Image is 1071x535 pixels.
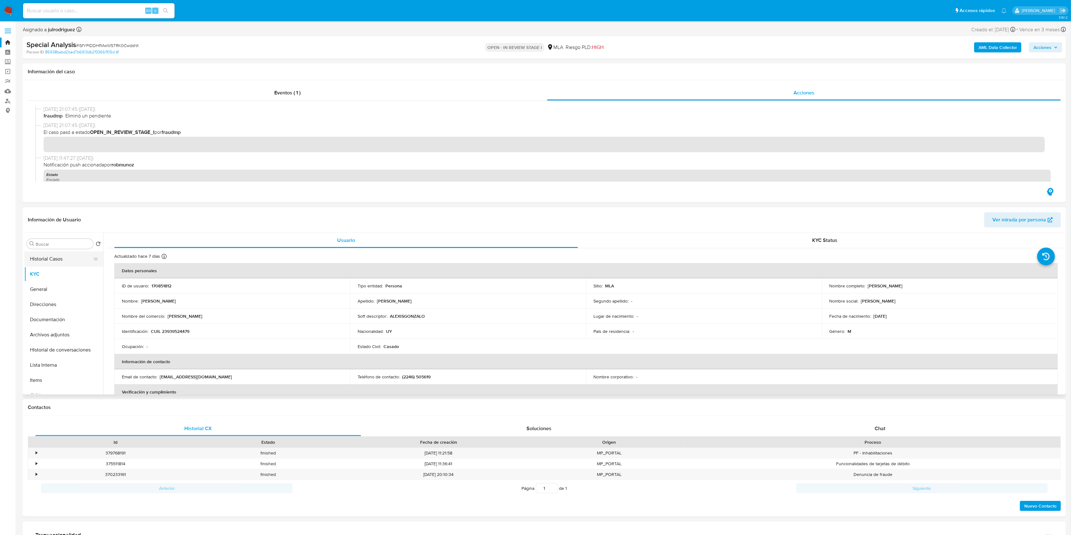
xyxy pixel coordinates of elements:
button: KYC [24,267,103,282]
p: Nombre completo : [830,283,866,289]
p: Nombre social : [830,298,859,304]
div: Origen [537,439,681,445]
p: OPEN - IN REVIEW STAGE I [485,43,544,52]
div: finished [192,469,344,480]
p: [DATE] [874,313,887,319]
p: Fecha de nacimiento : [830,313,871,319]
p: - [636,374,637,380]
p: Nacionalidad : [358,328,384,334]
a: 85938babd2bad7b6913db2f33661f05d [45,49,119,55]
b: Person ID [27,49,44,55]
p: [PERSON_NAME] [868,283,903,289]
button: search-icon [159,6,172,15]
div: Estado [196,439,340,445]
span: Página de [522,483,567,493]
p: Tipo entidad : [358,283,383,289]
p: Email de contacto : [122,374,157,380]
div: • [36,461,37,467]
p: 170851812 [152,283,171,289]
span: - [1017,25,1018,34]
button: Acciones [1029,42,1062,52]
h1: Información de Usuario [28,217,81,223]
p: Nombre corporativo : [593,374,634,380]
p: MLA [605,283,614,289]
p: Identificación : [122,328,148,334]
p: - [631,298,632,304]
p: Apellido : [358,298,374,304]
button: Lista Interna [24,358,103,373]
button: Nuevo Contacto [1020,501,1061,511]
button: Direcciones [24,297,103,312]
span: Historial CX [185,425,212,432]
th: Verificación y cumplimiento [114,384,1058,400]
p: Persona [385,283,402,289]
button: AML Data Collector [974,42,1021,52]
p: [PERSON_NAME] [377,298,412,304]
p: M [848,328,852,334]
p: Ocupación : [122,344,144,349]
b: AML Data Collector [979,42,1017,52]
p: País de residencia : [593,328,630,334]
p: - [633,328,634,334]
p: Segundo apellido : [593,298,628,304]
span: Asignado a [23,26,75,33]
p: [EMAIL_ADDRESS][DOMAIN_NAME] [160,374,232,380]
button: Siguiente [796,483,1048,493]
b: Special Analysis [27,39,76,50]
div: 375511814 [39,459,192,469]
b: julrodriguez [47,26,75,33]
h1: Contactos [28,404,1061,411]
span: Eventos ( 1 ) [274,89,300,96]
span: Vence en 3 meses [1020,26,1060,33]
button: Historial de conversaciones [24,342,103,358]
span: 1 [566,485,567,491]
div: MP_PORTAL [533,469,685,480]
div: 370233161 [39,469,192,480]
p: ALEXISGONZALO [390,313,425,319]
button: CVU [24,388,103,403]
span: Nuevo Contacto [1024,502,1056,510]
button: Ver mirada por persona [984,212,1061,227]
div: [DATE] 11:21:58 [344,448,533,458]
span: Accesos rápidos [960,7,995,14]
div: finished [192,459,344,469]
p: (2246) 505619 [402,374,431,380]
p: [PERSON_NAME] [861,298,896,304]
p: Teléfono de contacto : [358,374,400,380]
div: [DATE] 11:36:41 [344,459,533,469]
p: Nombre del comercio : [122,313,165,319]
span: Chat [875,425,885,432]
button: General [24,282,103,297]
button: Archivos adjuntos [24,327,103,342]
span: Alt [146,8,151,14]
div: Creado el: [DATE] [971,25,1015,34]
span: Ver mirada por persona [992,212,1046,227]
div: • [36,450,37,456]
input: Buscar usuario o caso... [23,7,175,15]
a: Notificaciones [1001,8,1007,13]
p: Sitio : [593,283,603,289]
div: Id [44,439,187,445]
a: Salir [1060,7,1066,14]
span: # lSfYPIDDHfMwWSTRK0CwdsNt [76,42,139,49]
span: Usuario [337,237,355,244]
span: Soluciones [527,425,552,432]
span: Riesgo PLD: [566,44,604,51]
p: - [146,344,148,349]
div: finished [192,448,344,458]
button: Documentación [24,312,103,327]
span: Acciones [1033,42,1051,52]
button: Items [24,373,103,388]
div: Fecha de creación [349,439,528,445]
p: [PERSON_NAME] [168,313,202,319]
button: Historial Casos [24,251,98,267]
p: Casado [384,344,399,349]
div: Funcionalidades de tarjetas de débito [685,459,1061,469]
span: Acciones [794,89,814,96]
p: Estado Civil : [358,344,381,349]
div: 379768191 [39,448,192,458]
p: Lugar de nacimiento : [593,313,634,319]
div: Denuncia de fraude [685,469,1061,480]
p: julieta.rodriguez@mercadolibre.com [1022,8,1057,14]
div: MP_PORTAL [533,459,685,469]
